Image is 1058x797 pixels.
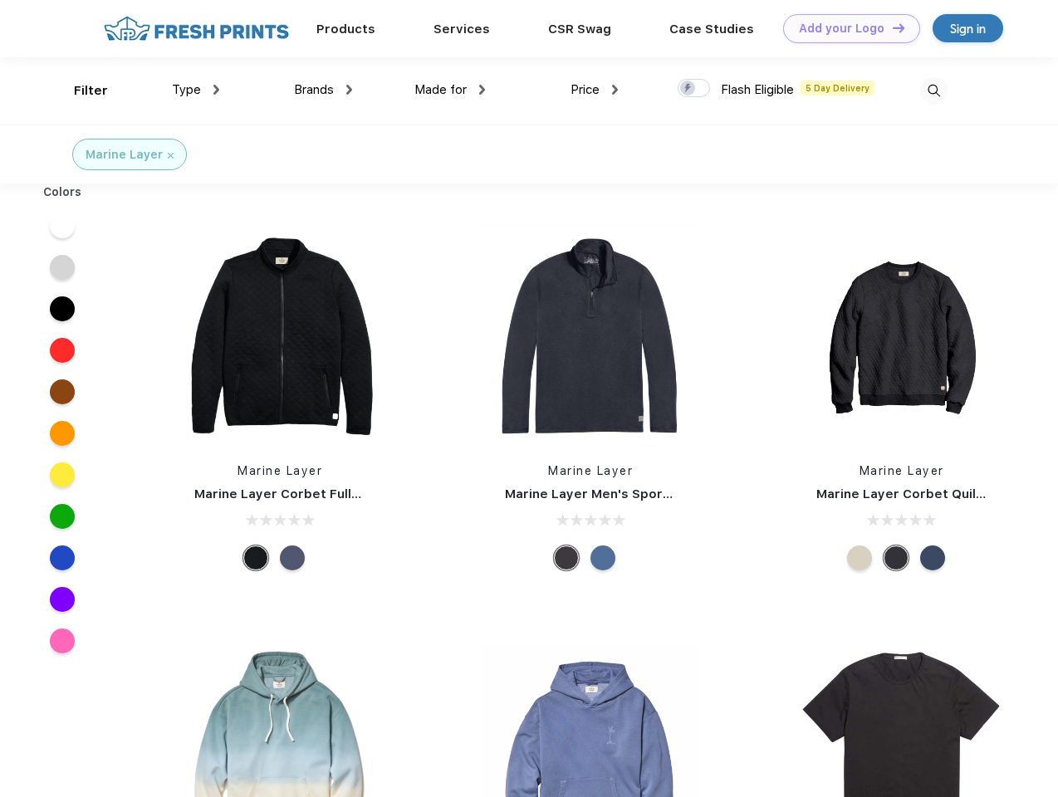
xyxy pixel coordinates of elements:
div: Sign in [950,19,986,38]
a: Marine Layer [860,464,944,477]
div: Charcoal [554,545,579,570]
a: Products [316,22,375,37]
span: Price [571,82,600,97]
img: DT [893,23,904,32]
img: dropdown.png [612,85,618,95]
a: CSR Swag [548,22,611,37]
img: dropdown.png [346,85,352,95]
span: Flash Eligible [721,82,794,97]
img: func=resize&h=266 [791,225,1012,446]
a: Sign in [933,14,1003,42]
span: Brands [294,82,334,97]
img: filter_cancel.svg [168,153,174,159]
div: Filter [74,81,108,100]
img: func=resize&h=266 [169,225,390,446]
div: Marine Layer [86,146,163,164]
div: Oat Heather [847,545,872,570]
span: Made for [414,82,467,97]
div: Charcoal [884,545,909,570]
img: func=resize&h=266 [480,225,701,446]
img: desktop_search.svg [920,77,948,105]
a: Marine Layer [548,464,633,477]
a: Services [433,22,490,37]
img: dropdown.png [479,85,485,95]
a: Marine Layer [238,464,322,477]
div: Colors [31,183,95,201]
div: Black [243,545,268,570]
span: Type [172,82,201,97]
img: dropdown.png [213,85,219,95]
div: Navy [280,545,305,570]
span: 5 Day Delivery [801,81,874,95]
a: Marine Layer Men's Sport Quarter Zip [505,487,746,501]
div: Add your Logo [799,22,884,36]
a: Marine Layer Corbet Full-Zip Jacket [194,487,424,501]
div: Navy Heather [920,545,945,570]
div: Deep Denim [590,545,615,570]
img: fo%20logo%202.webp [99,14,294,43]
